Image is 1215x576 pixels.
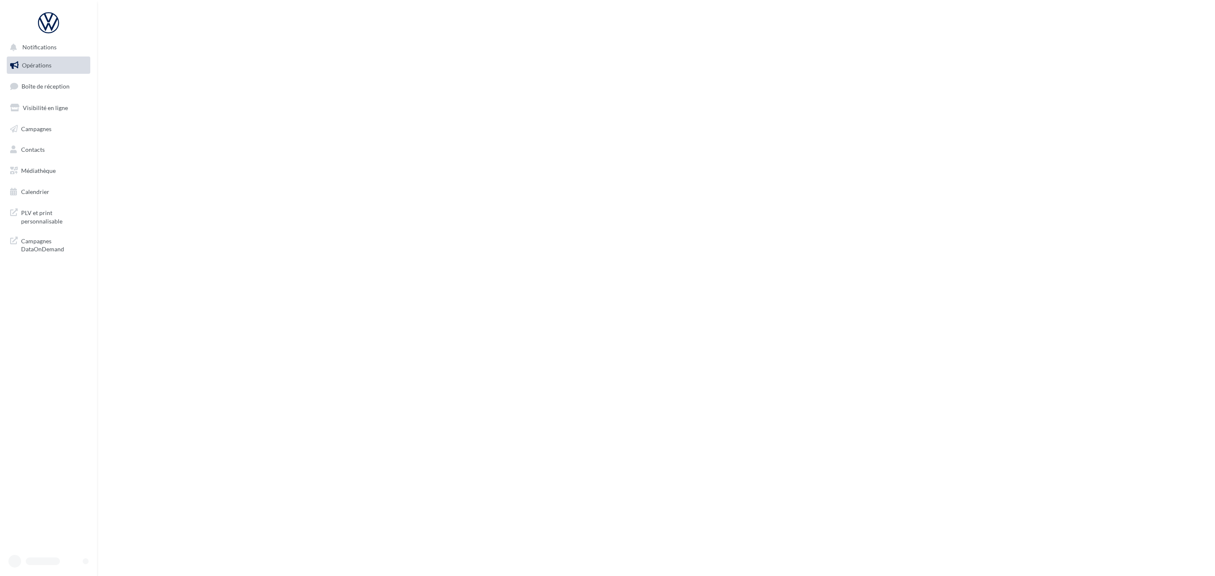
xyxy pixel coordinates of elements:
[21,167,56,174] span: Médiathèque
[5,162,92,180] a: Médiathèque
[5,183,92,201] a: Calendrier
[21,207,87,225] span: PLV et print personnalisable
[5,204,92,229] a: PLV et print personnalisable
[21,146,45,153] span: Contacts
[21,188,49,195] span: Calendrier
[5,77,92,95] a: Boîte de réception
[22,44,57,51] span: Notifications
[5,120,92,138] a: Campagnes
[22,62,51,69] span: Opérations
[22,83,70,90] span: Boîte de réception
[5,141,92,159] a: Contacts
[5,57,92,74] a: Opérations
[5,232,92,257] a: Campagnes DataOnDemand
[21,125,51,132] span: Campagnes
[23,104,68,111] span: Visibilité en ligne
[21,235,87,253] span: Campagnes DataOnDemand
[5,99,92,117] a: Visibilité en ligne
